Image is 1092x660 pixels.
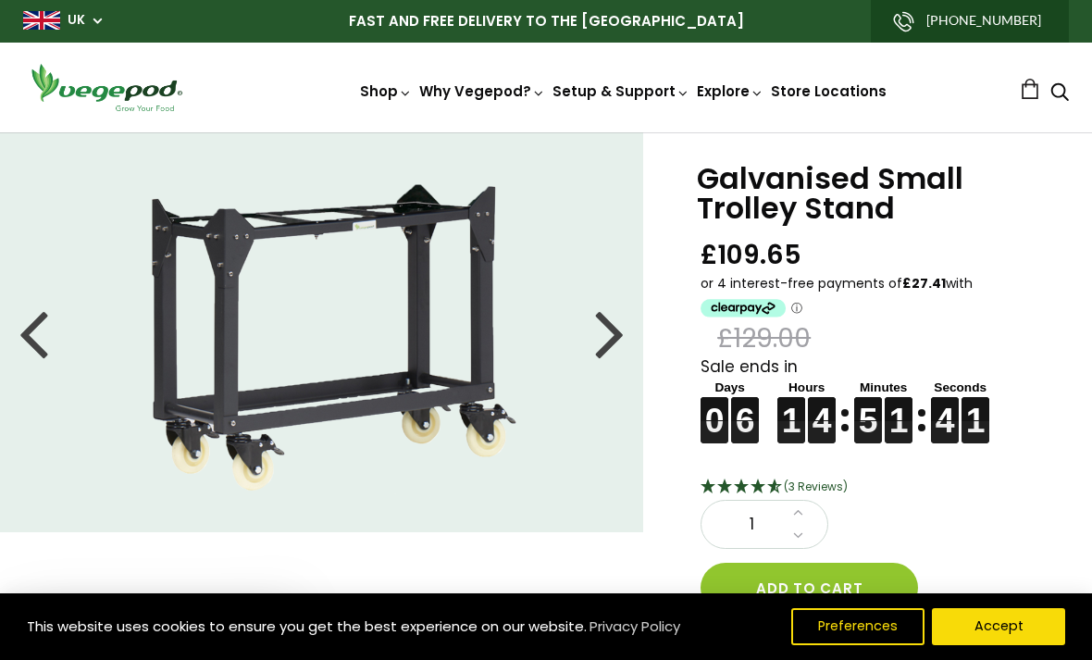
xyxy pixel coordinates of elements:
button: Add to cart [701,563,918,613]
a: Search [1050,84,1069,104]
div: Sale ends in [701,355,1046,444]
a: Increase quantity by 1 [788,501,809,525]
img: Vegepod [23,61,190,114]
span: This website uses cookies to ensure you get the best experience on our website. [27,616,587,636]
span: £109.65 [701,238,801,272]
a: Why Vegepod? [419,81,545,101]
a: Decrease quantity by 1 [788,524,809,548]
figure: 1 [777,397,805,420]
img: gb_large.png [23,11,60,30]
div: 4.67 Stars - 3 Reviews [701,476,1046,500]
span: 1 [720,513,783,537]
a: Explore [697,81,763,101]
a: Setup & Support [552,81,689,101]
figure: 4 [808,397,836,420]
button: Accept [932,608,1065,645]
button: Preferences [791,608,924,645]
figure: 1 [885,397,912,420]
span: 4.67 Stars - 3 Reviews [784,479,848,494]
figure: 5 [854,397,882,420]
a: Shop [360,81,412,101]
img: Galvanised Small Trolley Stand [91,170,553,494]
h1: Galvanised Small Trolley Stand [697,164,1046,223]
figure: 4 [931,397,959,420]
span: £129.00 [717,321,811,355]
a: Privacy Policy (opens in a new tab) [587,610,683,643]
figure: 0 [701,397,728,420]
figure: 1 [962,397,989,420]
figure: 6 [731,397,759,420]
a: Store Locations [771,81,887,101]
a: UK [68,11,85,30]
